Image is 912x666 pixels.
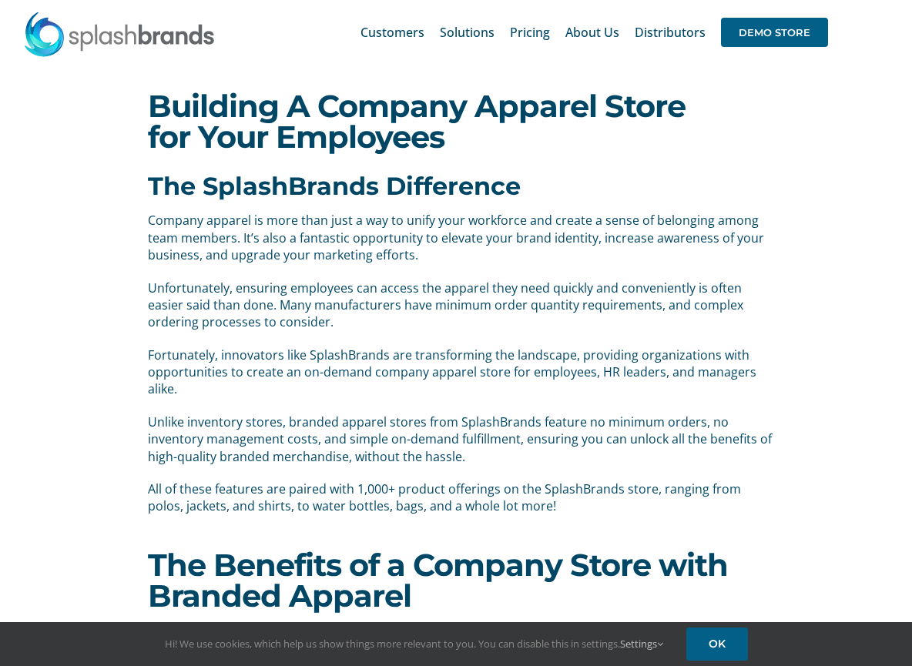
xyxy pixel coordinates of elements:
span: Hi! We use cookies, which help us show things more relevant to you. You can disable this in setti... [165,637,663,651]
span: DEMO STORE [721,18,828,47]
a: Settings [620,637,663,651]
span: Solutions [440,26,495,38]
a: OK [686,628,748,661]
p: All of these features are paired with 1,000+ product offerings on the SplashBrands store, ranging... [148,480,776,515]
p: Unlike inventory stores, branded apparel stores from SplashBrands feature no minimum orders, no i... [148,413,776,465]
span: Pricing [510,26,550,38]
a: Customers [360,8,424,57]
p: Unfortunately, ensuring employees can access the apparel they need quickly and conveniently is of... [148,279,776,331]
a: Distributors [635,8,706,57]
h1: The Benefits of a Company Store with Branded Apparel [148,550,764,611]
a: DEMO STORE [721,8,828,57]
span: Customers [360,26,424,38]
a: Pricing [510,8,550,57]
p: Fortunately, innovators like SplashBrands are transforming the landscape, providing organizations... [148,346,776,398]
b: The SplashBrands Difference [148,171,521,201]
span: About Us [565,26,619,38]
img: SplashBrands.com Logo [23,11,216,57]
h1: Building A Company Apparel Store for Your Employees [148,91,764,152]
p: Company apparel is more than just a way to unify your workforce and create a sense of belonging a... [148,212,776,263]
span: Distributors [635,26,706,38]
nav: Main Menu [360,8,828,57]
